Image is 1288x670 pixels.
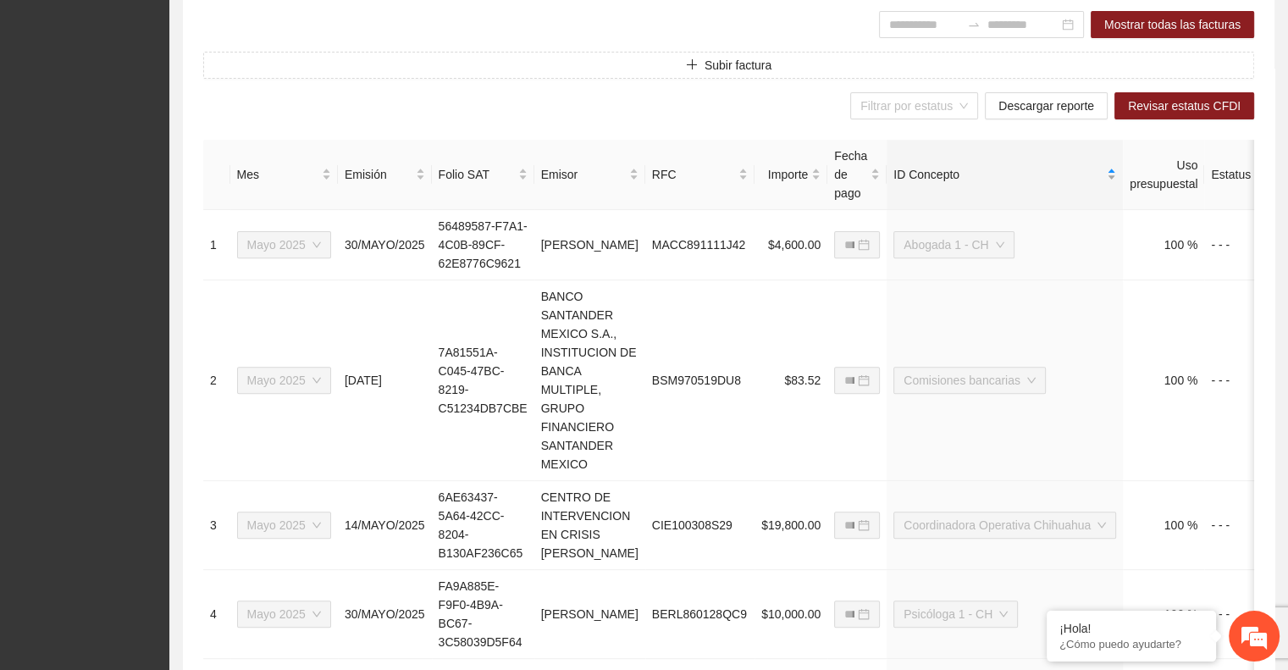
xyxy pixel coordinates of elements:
th: Emisor [534,140,645,210]
button: plusSubir factura [203,52,1254,79]
td: $4,600.00 [755,210,827,280]
td: 4 [203,570,230,659]
td: 14/MAYO/2025 [338,481,432,570]
td: - - - [1204,210,1270,280]
span: Subir factura [705,56,771,75]
td: 3 [203,481,230,570]
td: 2 [203,280,230,481]
td: - - - [1204,280,1270,481]
span: Estatus [1211,165,1251,184]
span: Comisiones bancarias [904,368,1036,393]
span: RFC [652,165,735,184]
td: $83.52 [755,280,827,481]
td: [PERSON_NAME] [534,570,645,659]
td: - - - [1204,570,1270,659]
td: 56489587-F7A1-4C0B-89CF-62E8776C9621 [432,210,534,280]
td: MACC891111J42 [645,210,755,280]
div: Chatee con nosotros ahora [88,86,285,108]
textarea: Escriba su mensaje y pulse “Intro” [8,462,323,522]
td: BANCO SANTANDER MEXICO S.A., INSTITUCION DE BANCA MULTIPLE, GRUPO FINANCIERO SANTANDER MEXICO [534,280,645,481]
span: Descargar reporte [998,97,1094,115]
td: 30/MAYO/2025 [338,210,432,280]
th: Emisión [338,140,432,210]
span: swap-right [967,18,981,31]
button: Mostrar todas las facturas [1091,11,1254,38]
th: Mes [230,140,338,210]
span: Mes [237,165,318,184]
td: 1 [203,210,230,280]
td: 100 % [1123,210,1204,280]
span: Emisor [541,165,626,184]
th: Estatus [1204,140,1270,210]
td: [DATE] [338,280,432,481]
td: FA9A885E-F9F0-4B9A-BC67-3C58039D5F64 [432,570,534,659]
td: 7A81551A-C045-47BC-8219-C51234DB7CBE [432,280,534,481]
td: 100 % [1123,280,1204,481]
button: Revisar estatus CFDI [1114,92,1254,119]
span: Importe [761,165,808,184]
span: Emisión [345,165,412,184]
td: 100 % [1123,570,1204,659]
th: Folio SAT [432,140,534,210]
p: ¿Cómo puedo ayudarte? [1059,638,1203,651]
span: Mayo 2025 [247,601,321,627]
td: BSM970519DU8 [645,280,755,481]
th: RFC [645,140,755,210]
td: 100 % [1123,481,1204,570]
td: $19,800.00 [755,481,827,570]
span: to [967,18,981,31]
span: Coordinadora Operativa Chihuahua [904,512,1106,538]
span: Folio SAT [439,165,515,184]
span: Mayo 2025 [247,512,321,538]
span: Fecha de pago [834,147,867,202]
td: [PERSON_NAME] [534,210,645,280]
th: Fecha de pago [827,140,887,210]
span: Revisar estatus CFDI [1128,97,1241,115]
span: Mostrar todas las facturas [1104,15,1241,34]
span: Psicóloga 1 - CH [904,601,1008,627]
span: Mayo 2025 [247,232,321,257]
div: ¡Hola! [1059,622,1203,635]
td: CIE100308S29 [645,481,755,570]
div: Minimizar ventana de chat en vivo [278,8,318,49]
td: BERL860128QC9 [645,570,755,659]
th: Importe [755,140,827,210]
span: Mayo 2025 [247,368,321,393]
td: - - - [1204,481,1270,570]
td: CENTRO DE INTERVENCION EN CRISIS [PERSON_NAME] [534,481,645,570]
button: Descargar reporte [985,92,1108,119]
span: plus [686,58,698,72]
td: 30/MAYO/2025 [338,570,432,659]
span: Abogada 1 - CH [904,232,1003,257]
span: Estamos en línea. [98,226,234,397]
th: Uso presupuestal [1123,140,1204,210]
span: ID Concepto [893,165,1103,184]
td: 6AE63437-5A64-42CC-8204-B130AF236C65 [432,481,534,570]
td: $10,000.00 [755,570,827,659]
